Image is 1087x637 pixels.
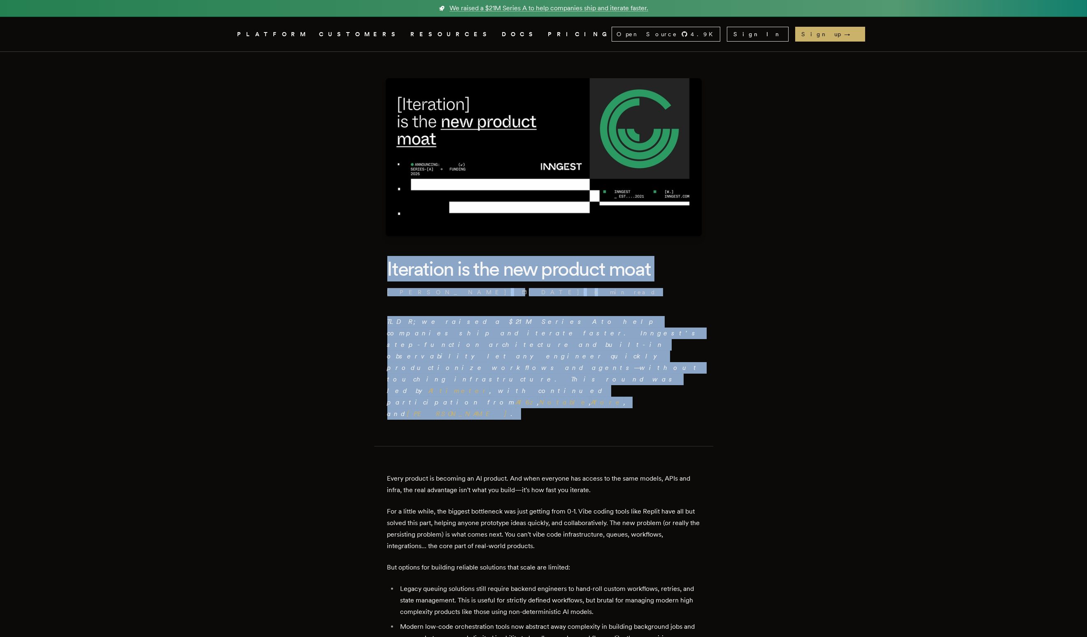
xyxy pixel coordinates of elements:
[617,30,678,38] span: Open Source
[727,27,789,42] a: Sign In
[502,29,538,40] a: DOCS
[548,29,612,40] a: PRICING
[387,506,700,552] p: For a little while, the biggest bottleneck was just getting from 0-1. Vibe coding tools like Repl...
[522,288,580,296] span: [DATE]
[387,318,700,418] em: TLDR; we raised a $21M Series A to help companies ship and iterate faster. Inngest's step-functio...
[214,17,873,51] nav: Global
[540,398,589,406] a: Notable
[411,29,492,40] button: RESOURCES
[387,256,700,281] h1: Iteration is the new product moat
[407,410,511,418] a: [PERSON_NAME]
[319,29,401,40] a: CUSTOMERS
[845,30,859,38] span: →
[387,288,507,296] a: [PERSON_NAME]
[386,78,702,236] img: Featured image for Iteration is the new product moat blog post
[516,398,538,406] a: A16z
[398,583,700,618] li: Legacy queuing solutions still require backend engineers to hand-roll custom workflows, retries, ...
[691,30,718,38] span: 4.9 K
[449,3,648,13] span: We raised a $21M Series A to help companies ship and iterate faster.
[387,288,700,296] p: · ·
[429,387,490,395] a: Altimeter
[387,562,700,573] p: But options for building reliable solutions that scale are limited:
[795,27,865,42] a: Sign up
[387,473,700,496] p: Every product is becoming an AI product. And when everyone has access to the same models, APIs an...
[591,398,624,406] a: Afore
[237,29,310,40] button: PLATFORM
[595,288,656,296] span: 6 min read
